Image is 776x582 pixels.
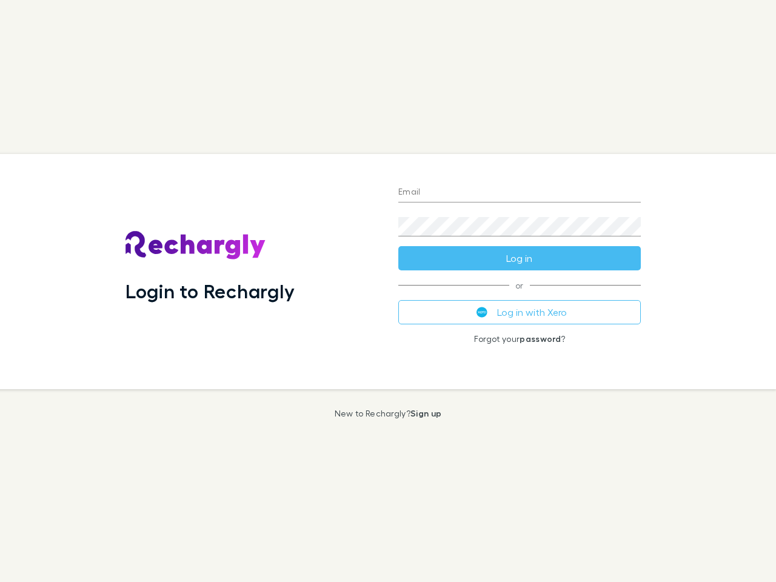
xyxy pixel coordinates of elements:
p: Forgot your ? [398,334,641,344]
a: password [520,333,561,344]
a: Sign up [410,408,441,418]
button: Log in with Xero [398,300,641,324]
img: Xero's logo [477,307,487,318]
button: Log in [398,246,641,270]
h1: Login to Rechargly [125,279,295,303]
p: New to Rechargly? [335,409,442,418]
img: Rechargly's Logo [125,231,266,260]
